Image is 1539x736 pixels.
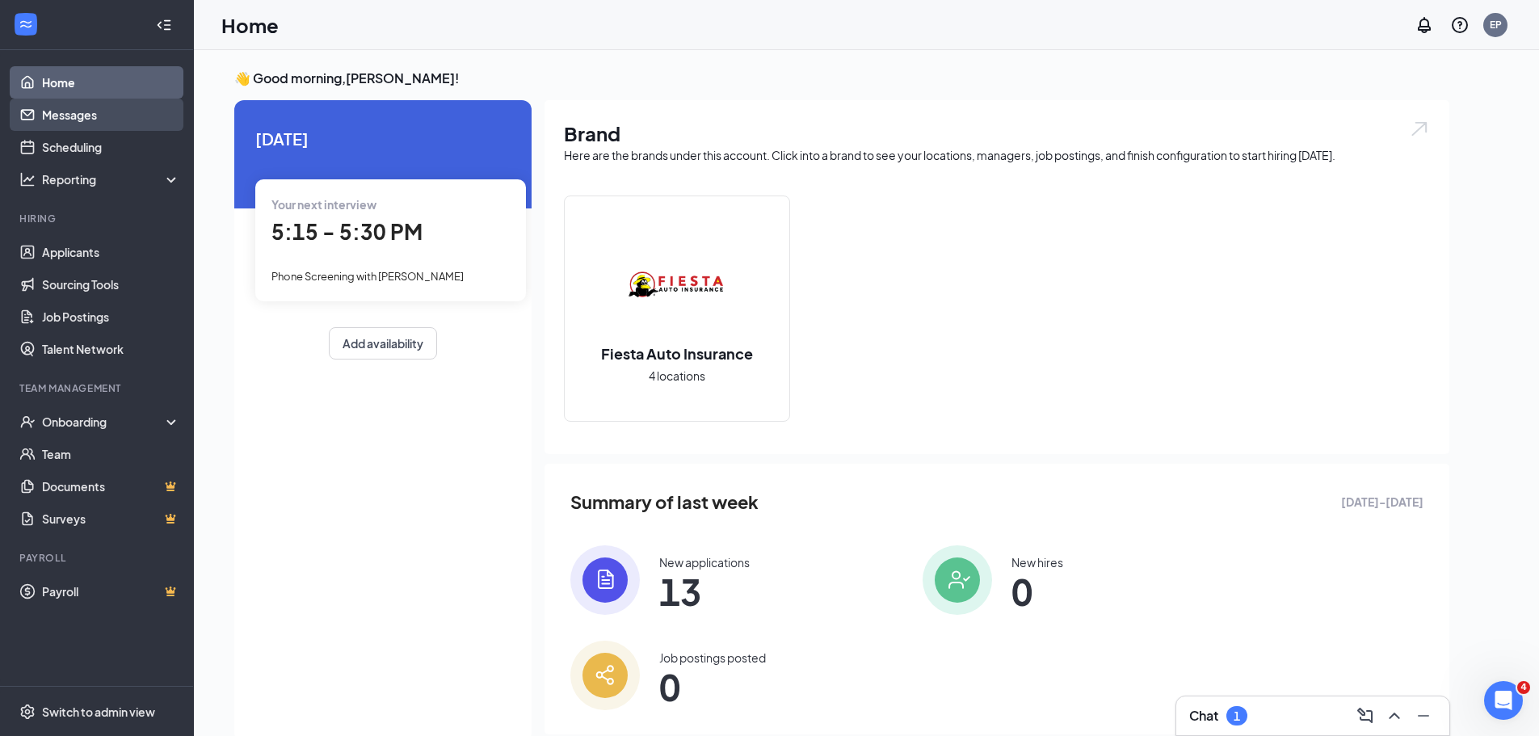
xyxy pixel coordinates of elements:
[42,704,155,720] div: Switch to admin view
[42,171,181,187] div: Reporting
[1490,18,1502,32] div: EP
[42,236,180,268] a: Applicants
[1381,703,1407,729] button: ChevronUp
[1352,703,1378,729] button: ComposeMessage
[585,343,769,364] h2: Fiesta Auto Insurance
[19,414,36,430] svg: UserCheck
[1189,707,1218,725] h3: Chat
[42,66,180,99] a: Home
[659,554,750,570] div: New applications
[659,577,750,606] span: 13
[570,641,640,710] img: icon
[18,16,34,32] svg: WorkstreamLogo
[1484,681,1523,720] iframe: Intercom live chat
[42,333,180,365] a: Talent Network
[1517,681,1530,694] span: 4
[42,438,180,470] a: Team
[271,218,423,245] span: 5:15 - 5:30 PM
[19,171,36,187] svg: Analysis
[271,197,376,212] span: Your next interview
[42,268,180,301] a: Sourcing Tools
[1356,706,1375,725] svg: ComposeMessage
[1011,577,1063,606] span: 0
[255,126,511,151] span: [DATE]
[19,551,177,565] div: Payroll
[19,381,177,395] div: Team Management
[329,327,437,360] button: Add availability
[42,301,180,333] a: Job Postings
[19,704,36,720] svg: Settings
[659,672,766,701] span: 0
[156,17,172,33] svg: Collapse
[42,575,180,608] a: PayrollCrown
[923,545,992,615] img: icon
[1409,120,1430,138] img: open.6027fd2a22e1237b5b06.svg
[1450,15,1470,35] svg: QuestionInfo
[564,147,1430,163] div: Here are the brands under this account. Click into a brand to see your locations, managers, job p...
[1415,15,1434,35] svg: Notifications
[42,131,180,163] a: Scheduling
[570,545,640,615] img: icon
[564,120,1430,147] h1: Brand
[1011,554,1063,570] div: New hires
[570,488,759,516] span: Summary of last week
[271,270,464,283] span: Phone Screening with [PERSON_NAME]
[625,233,729,337] img: Fiesta Auto Insurance
[1411,703,1436,729] button: Minimize
[42,99,180,131] a: Messages
[42,414,166,430] div: Onboarding
[221,11,279,39] h1: Home
[19,212,177,225] div: Hiring
[42,503,180,535] a: SurveysCrown
[1385,706,1404,725] svg: ChevronUp
[234,69,1449,87] h3: 👋 Good morning, [PERSON_NAME] !
[649,367,705,385] span: 4 locations
[1341,493,1423,511] span: [DATE] - [DATE]
[1414,706,1433,725] svg: Minimize
[1234,709,1240,723] div: 1
[659,650,766,666] div: Job postings posted
[42,470,180,503] a: DocumentsCrown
